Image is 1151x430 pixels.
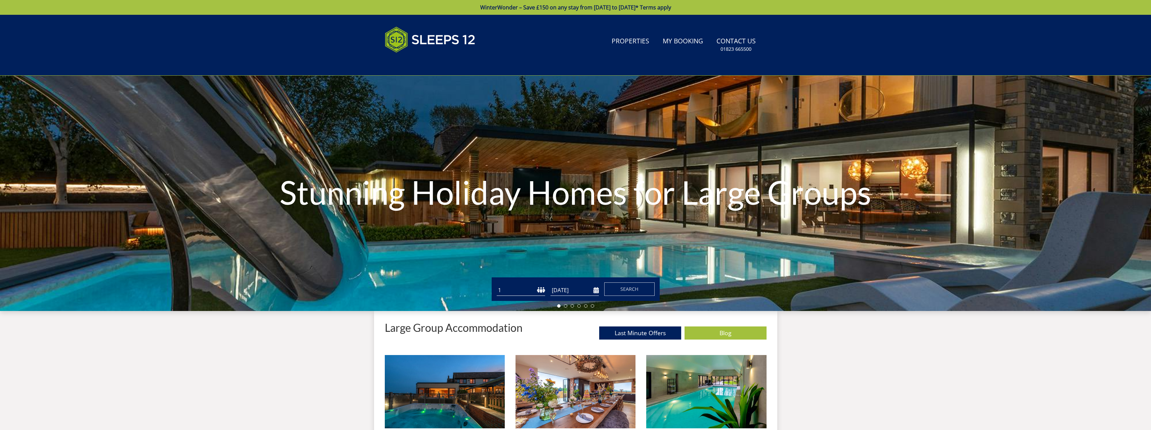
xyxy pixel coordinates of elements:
img: 'Hot Tubs' - Large Group Accommodation Holiday Ideas [385,355,505,428]
p: Large Group Accommodation [385,322,523,334]
img: 'Celebrations and Events' - Large Group Accommodation Holiday Ideas [516,355,635,428]
a: Blog [685,326,767,340]
img: 'Swimming Pools' - Large Group Accommodation Holiday Ideas [646,355,766,428]
a: Last Minute Offers [599,326,681,340]
input: Arrival Date [550,285,599,296]
a: My Booking [660,34,706,49]
small: 01823 665500 [721,46,751,52]
iframe: Customer reviews powered by Trustpilot [381,61,452,66]
span: Search [620,286,639,292]
h1: Stunning Holiday Homes for Large Groups [173,161,979,224]
a: Properties [609,34,652,49]
img: Sleeps 12 [385,23,476,56]
a: Contact Us01823 665500 [714,34,758,56]
button: Search [604,282,655,296]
